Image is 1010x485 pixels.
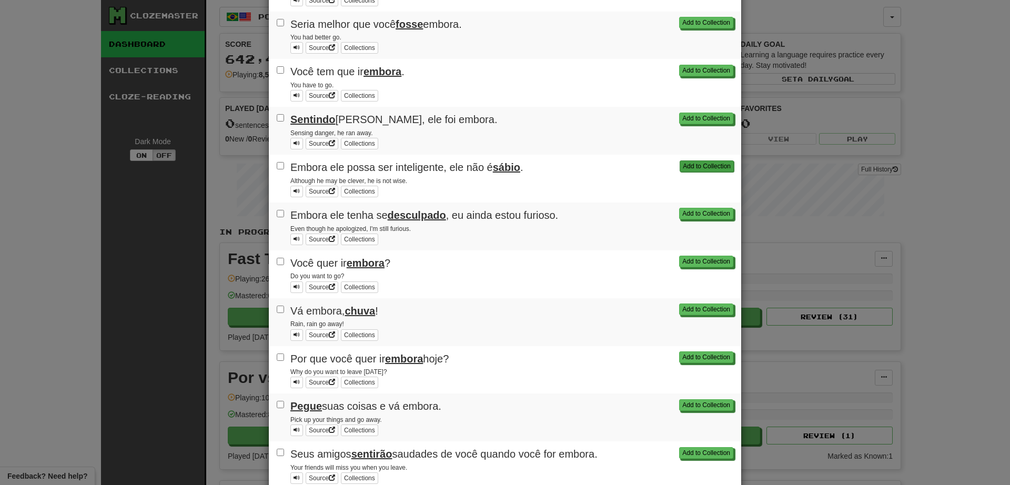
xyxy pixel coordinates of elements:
span: Por que você quer ir hoje? [290,353,449,365]
u: desculpado [388,209,446,221]
u: chuva [345,305,375,317]
small: You had better go. [290,34,341,41]
small: You have to go. [290,82,334,89]
a: Source [306,234,338,245]
small: Do you want to go? [290,272,344,280]
button: Add to Collection [679,208,733,219]
button: Collections [341,234,378,245]
a: Source [306,281,338,293]
u: embora [347,257,385,269]
span: Você tem que ir . [290,66,405,77]
a: Source [306,377,338,388]
a: Source [306,329,338,341]
u: embora [363,66,401,77]
button: Collections [341,42,378,54]
a: Source [306,90,338,102]
span: suas coisas e vá embora. [290,400,441,412]
u: embora [385,353,423,365]
span: Seus amigos saudades de você quando você for embora. [290,448,598,460]
button: Add to Collection [679,65,733,76]
button: Add to Collection [679,351,733,363]
span: Embora ele tenha se , eu ainda estou furioso. [290,209,558,221]
small: Although he may be clever, he is not wise. [290,177,407,185]
a: Source [306,138,338,149]
u: fosse [396,18,423,30]
a: Source [306,472,338,484]
span: [PERSON_NAME], ele foi embora. [290,114,497,125]
small: Your friends will miss you when you leave. [290,464,407,471]
small: Pick up your things and go away. [290,416,382,423]
button: Collections [341,281,378,293]
span: Vá embora, ! [290,305,378,317]
button: Add to Collection [680,160,734,172]
small: Sensing danger, he ran away. [290,129,372,137]
u: sábio [493,161,520,173]
button: Add to Collection [679,256,733,267]
small: Even though he apologized, I'm still furious. [290,225,411,233]
button: Add to Collection [679,399,733,411]
button: Add to Collection [679,447,733,459]
button: Collections [341,90,378,102]
u: Pegue [290,400,322,412]
button: Collections [341,425,378,436]
a: Source [306,186,338,197]
button: Collections [341,329,378,341]
span: Embora ele possa ser inteligente, ele não é . [290,161,523,173]
span: Seria melhor que você embora. [290,18,462,30]
a: Source [306,42,338,54]
button: Add to Collection [679,17,733,28]
span: Você quer ir ? [290,257,390,269]
u: sentirão [351,448,392,460]
button: Collections [341,472,378,484]
small: Rain, rain go away! [290,320,344,328]
button: Collections [341,186,378,197]
a: Source [306,425,338,436]
button: Add to Collection [679,304,733,315]
u: Sentindo [290,114,336,125]
button: Collections [341,377,378,388]
button: Collections [341,138,378,149]
button: Add to Collection [679,113,733,124]
small: Why do you want to leave [DATE]? [290,368,387,376]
